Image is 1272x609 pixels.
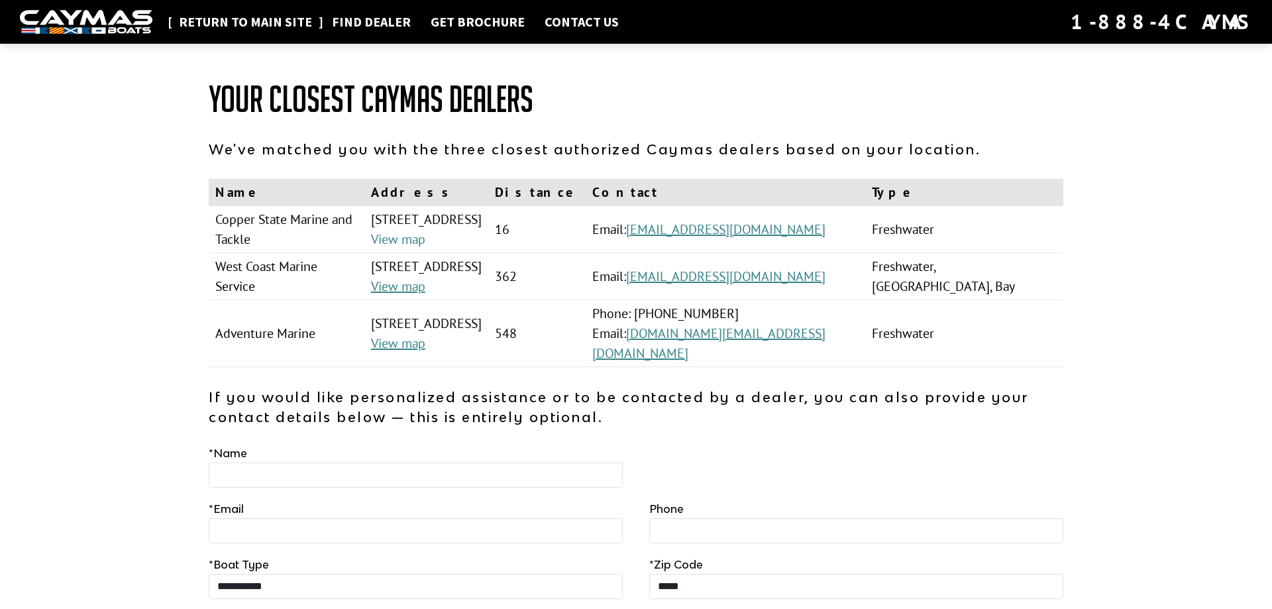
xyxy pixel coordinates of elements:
[586,179,865,206] th: Contact
[538,13,625,30] a: Contact Us
[364,253,488,300] td: [STREET_ADDRESS]
[364,300,488,367] td: [STREET_ADDRESS]
[586,253,865,300] td: Email:
[20,10,152,34] img: white-logo-c9c8dbefe5ff5ceceb0f0178aa75bf4bb51f6bca0971e226c86eb53dfe498488.png
[371,278,425,295] a: View map
[586,206,865,253] td: Email:
[172,13,319,30] a: Return to main site
[649,557,703,573] label: Zip Code
[209,80,1063,119] h1: Your Closest Caymas Dealers
[488,300,586,367] td: 548
[209,139,1063,159] p: We've matched you with the three closest authorized Caymas dealers based on your location.
[488,179,586,206] th: Distance
[371,335,425,352] a: View map
[865,179,1063,206] th: Type
[209,179,364,206] th: Name
[209,387,1063,427] p: If you would like personalized assistance or to be contacted by a dealer, you can also provide yo...
[586,300,865,367] td: Phone: [PHONE_NUMBER] Email:
[488,206,586,253] td: 16
[424,13,531,30] a: Get Brochure
[209,557,269,573] label: Boat Type
[488,253,586,300] td: 362
[209,300,364,367] td: Adventure Marine
[1071,7,1252,36] div: 1-888-4CAYMAS
[626,221,825,238] a: [EMAIL_ADDRESS][DOMAIN_NAME]
[364,206,488,253] td: [STREET_ADDRESS]
[865,206,1063,253] td: Freshwater
[371,231,425,248] a: View map
[649,501,684,517] label: Phone
[592,325,825,362] a: [DOMAIN_NAME][EMAIL_ADDRESS][DOMAIN_NAME]
[325,13,417,30] a: Find Dealer
[209,501,244,517] label: Email
[865,300,1063,367] td: Freshwater
[626,268,825,285] a: [EMAIL_ADDRESS][DOMAIN_NAME]
[209,445,247,461] label: Name
[209,253,364,300] td: West Coast Marine Service
[209,206,364,253] td: Copper State Marine and Tackle
[865,253,1063,300] td: Freshwater, [GEOGRAPHIC_DATA], Bay
[364,179,488,206] th: Address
